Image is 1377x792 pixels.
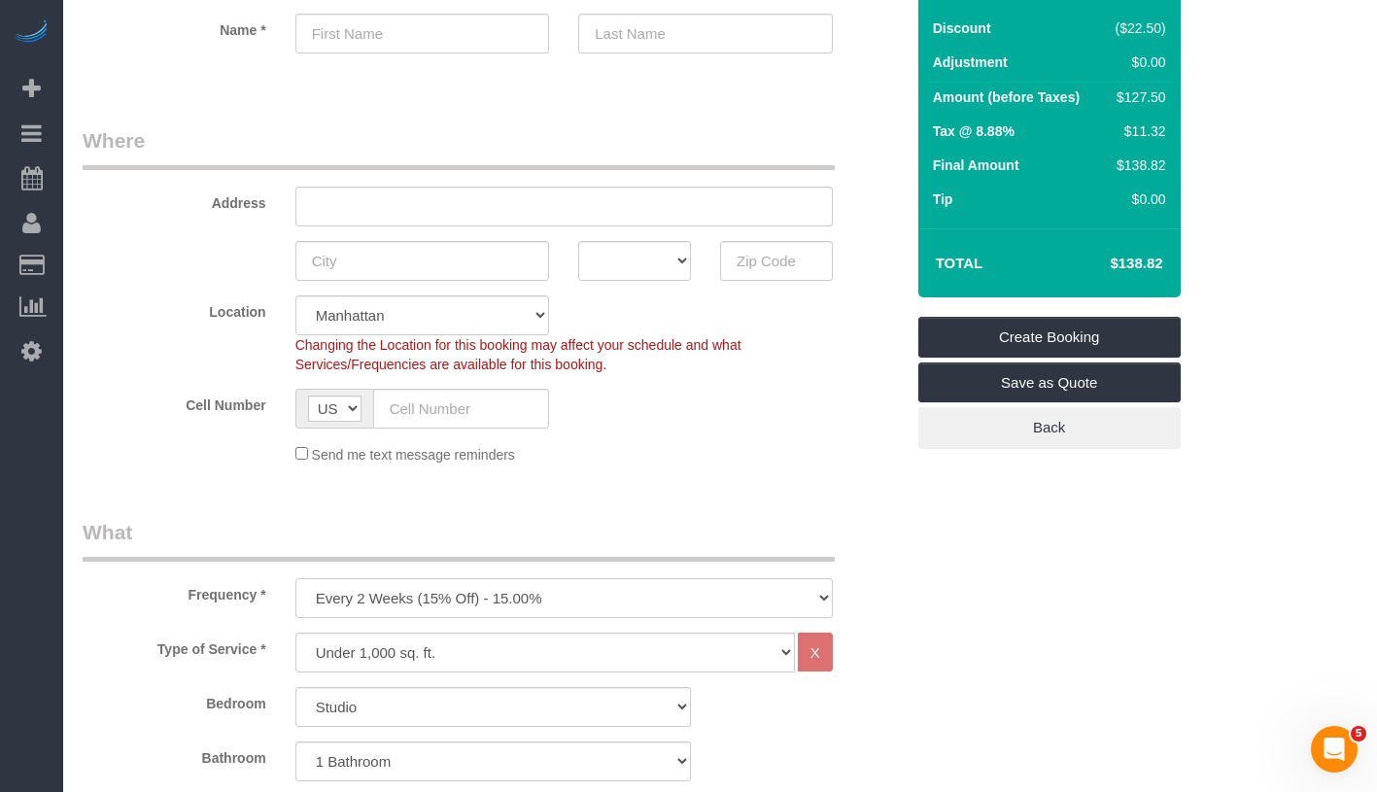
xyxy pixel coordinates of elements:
label: Address [68,187,281,213]
div: $0.00 [1108,52,1166,72]
label: Adjustment [933,52,1008,72]
div: $138.82 [1108,155,1166,175]
strong: Total [936,255,983,271]
div: $11.32 [1108,121,1166,141]
input: First Name [295,14,550,53]
input: Cell Number [373,389,550,429]
label: Bedroom [68,687,281,713]
label: Tax @ 8.88% [933,121,1015,141]
label: Location [68,295,281,322]
span: Changing the Location for this booking may affect your schedule and what Services/Frequencies are... [295,337,741,372]
a: Create Booking [918,317,1181,358]
input: Zip Code [720,241,833,281]
label: Discount [933,18,991,38]
a: Save as Quote [918,362,1181,403]
div: $127.50 [1108,87,1166,107]
a: Back [918,407,1181,448]
label: Final Amount [933,155,1019,175]
span: 5 [1351,726,1366,741]
label: Name * [68,14,281,40]
input: City [295,241,550,281]
h4: $138.82 [1051,256,1162,272]
label: Bathroom [68,741,281,768]
label: Tip [933,189,953,209]
span: Send me text message reminders [312,447,515,463]
label: Amount (before Taxes) [933,87,1080,107]
div: ($22.50) [1108,18,1166,38]
div: $0.00 [1108,189,1166,209]
iframe: Intercom live chat [1311,726,1358,773]
input: Last Name [578,14,833,53]
label: Frequency * [68,578,281,604]
legend: Where [83,126,835,170]
img: Automaid Logo [12,19,51,47]
label: Type of Service * [68,633,281,659]
legend: What [83,518,835,562]
label: Cell Number [68,389,281,415]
